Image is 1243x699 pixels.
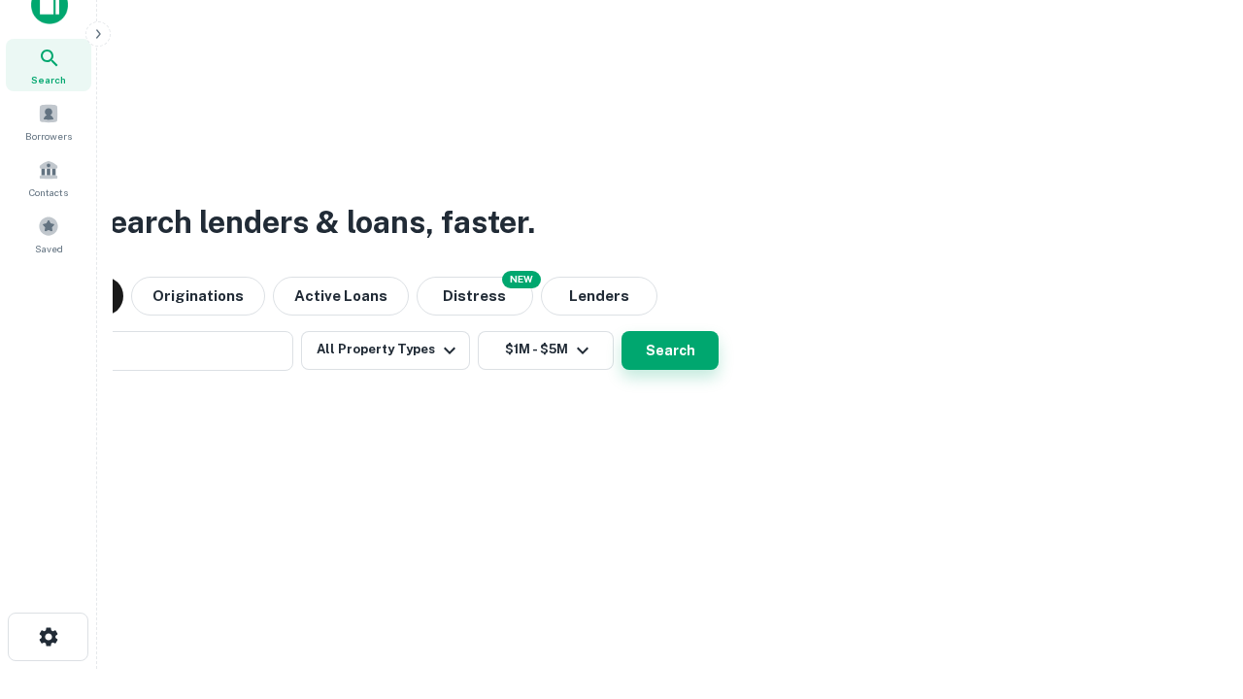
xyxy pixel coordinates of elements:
[31,72,66,87] span: Search
[25,128,72,144] span: Borrowers
[301,331,470,370] button: All Property Types
[417,277,533,316] button: Search distressed loans with lien and other non-mortgage details.
[1146,544,1243,637] iframe: Chat Widget
[131,277,265,316] button: Originations
[6,39,91,91] a: Search
[541,277,657,316] button: Lenders
[35,241,63,256] span: Saved
[88,199,535,246] h3: Search lenders & loans, faster.
[6,151,91,204] a: Contacts
[6,95,91,148] a: Borrowers
[273,277,409,316] button: Active Loans
[502,271,541,288] div: NEW
[29,184,68,200] span: Contacts
[6,208,91,260] a: Saved
[478,331,614,370] button: $1M - $5M
[621,331,719,370] button: Search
